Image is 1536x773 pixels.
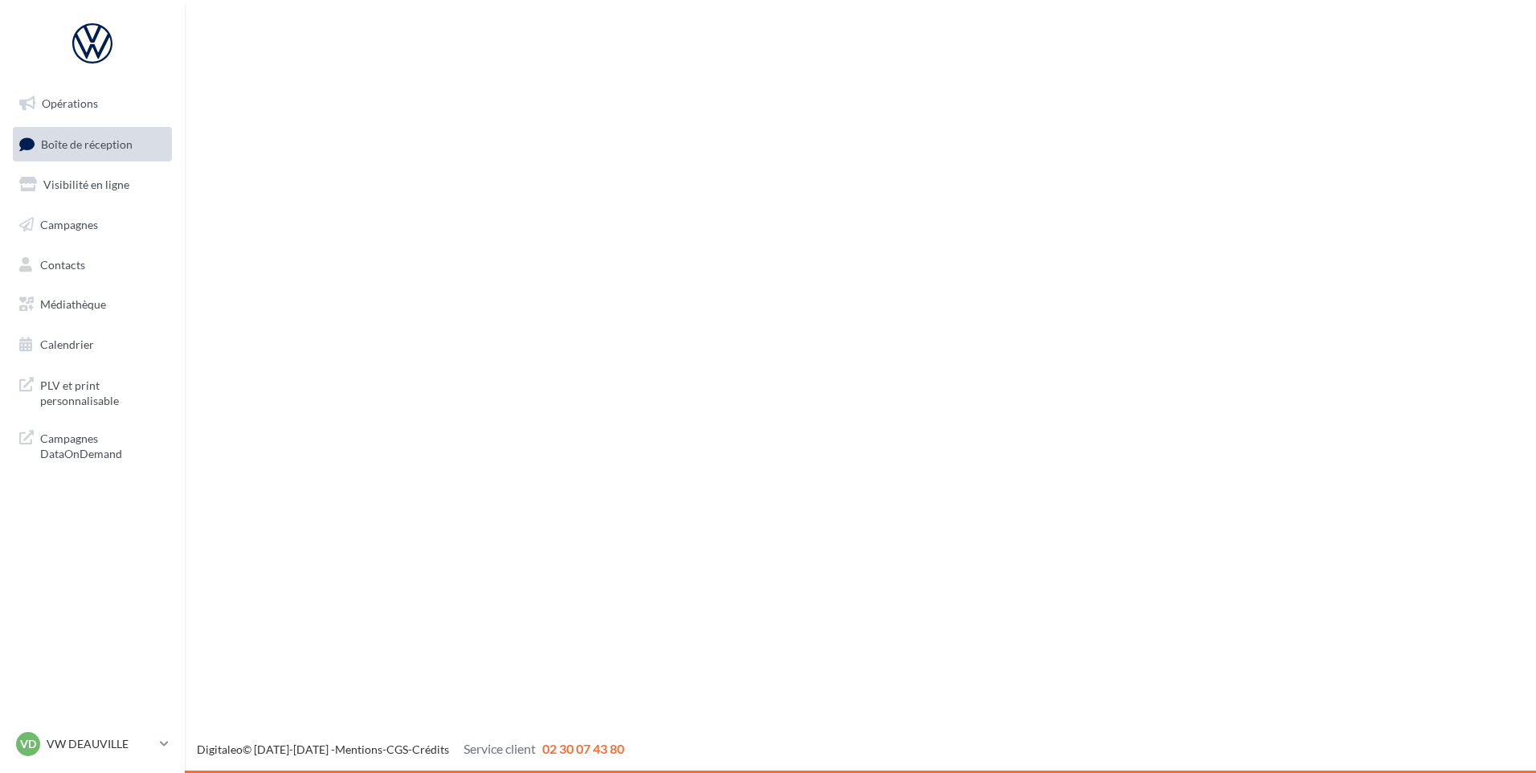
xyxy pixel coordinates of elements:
a: Campagnes DataOnDemand [10,421,175,468]
span: 02 30 07 43 80 [542,741,624,756]
span: PLV et print personnalisable [40,374,165,409]
span: Calendrier [40,337,94,351]
a: Calendrier [10,328,175,362]
a: Boîte de réception [10,127,175,162]
span: Boîte de réception [41,137,133,150]
span: VD [20,736,36,752]
a: Contacts [10,248,175,282]
a: PLV et print personnalisable [10,368,175,415]
a: Visibilité en ligne [10,168,175,202]
span: Médiathèque [40,297,106,311]
p: VW DEAUVILLE [47,736,153,752]
span: Service client [464,741,536,756]
span: Campagnes DataOnDemand [40,427,165,462]
span: Visibilité en ligne [43,178,129,191]
span: © [DATE]-[DATE] - - - [197,742,624,756]
a: Médiathèque [10,288,175,321]
a: CGS [386,742,408,756]
a: Crédits [412,742,449,756]
a: VD VW DEAUVILLE [13,729,172,759]
span: Campagnes [40,218,98,231]
a: Opérations [10,87,175,121]
span: Opérations [42,96,98,110]
a: Digitaleo [197,742,243,756]
span: Contacts [40,257,85,271]
a: Mentions [335,742,382,756]
a: Campagnes [10,208,175,242]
